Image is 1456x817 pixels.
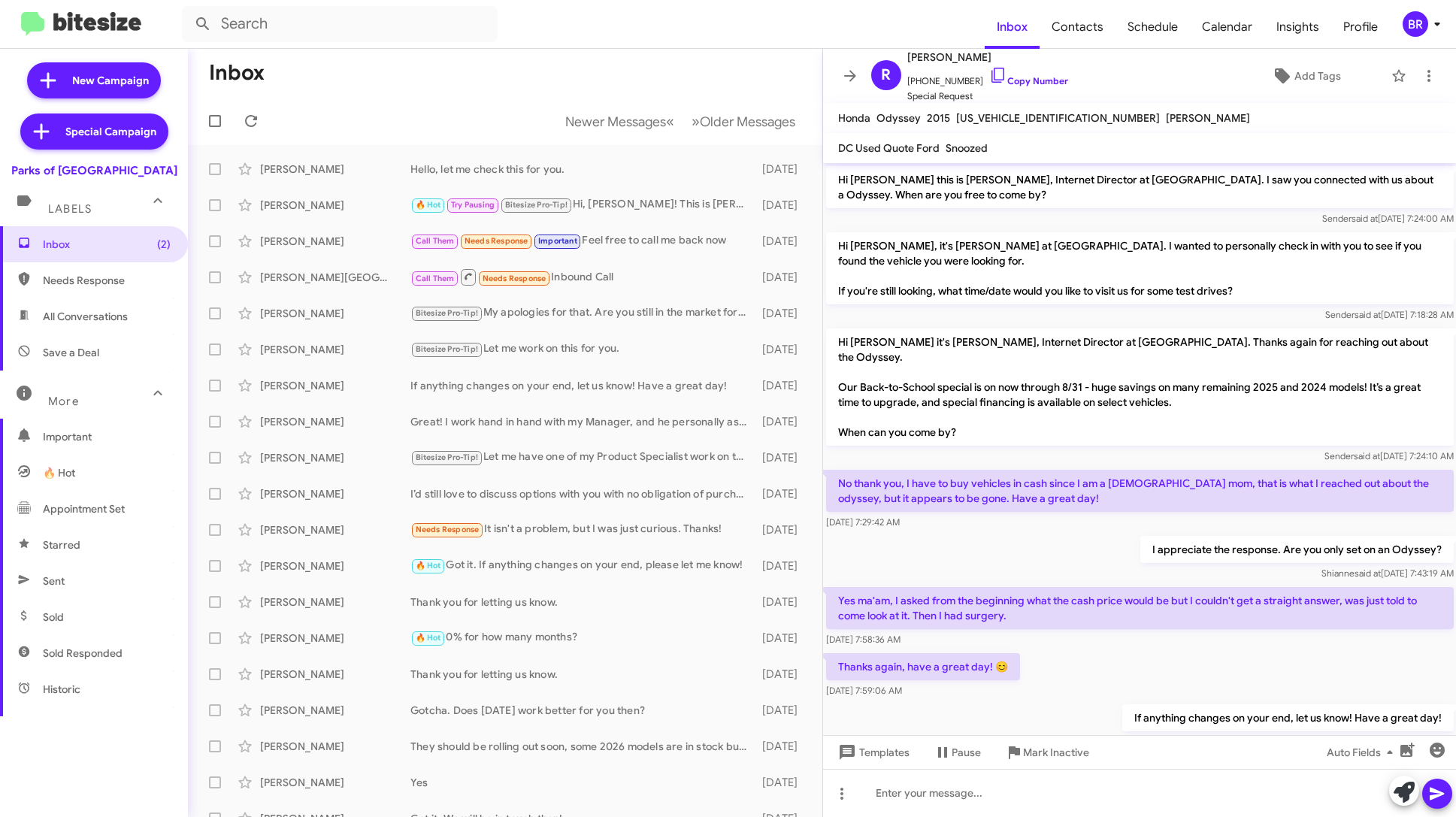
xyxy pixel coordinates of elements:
[209,61,265,85] h1: Inbox
[416,344,478,354] span: Bitesize Pro-Tip!
[260,558,410,573] div: [PERSON_NAME]
[838,111,870,125] span: Honda
[182,6,498,42] input: Search
[826,470,1454,512] p: No thank you, I have to buy vehicles in cash since I am a [DEMOGRAPHIC_DATA] mom, that is what I ...
[754,306,810,321] div: [DATE]
[416,200,441,210] span: 🔥 Hot
[260,486,410,501] div: [PERSON_NAME]
[838,141,940,155] span: DC Used Quote Ford
[907,48,1068,66] span: [PERSON_NAME]
[754,198,810,213] div: [DATE]
[1122,704,1453,731] p: If anything changes on your end, let us know! Have a great day!
[1321,213,1453,224] span: Sender [DATE] 7:24:00 AM
[754,595,810,610] div: [DATE]
[451,200,495,210] span: Try Pausing
[666,112,674,131] span: «
[43,429,171,444] span: Important
[260,234,410,249] div: [PERSON_NAME]
[922,739,993,766] button: Pause
[260,595,410,610] div: [PERSON_NAME]
[260,162,410,177] div: [PERSON_NAME]
[826,653,1020,680] p: Thanks again, have a great day! 😊
[1140,536,1453,563] p: I appreciate the response. Are you only set on an Odyssey?
[20,113,168,150] a: Special Campaign
[826,685,902,696] span: [DATE] 7:59:06 AM
[1115,5,1190,49] a: Schedule
[260,414,410,429] div: [PERSON_NAME]
[1294,62,1341,89] span: Add Tags
[43,573,65,589] span: Sent
[1264,5,1331,49] span: Insights
[927,111,950,125] span: 2015
[43,646,123,661] span: Sold Responded
[1315,739,1411,766] button: Auto Fields
[43,537,80,552] span: Starred
[260,667,410,682] div: [PERSON_NAME]
[1327,739,1399,766] span: Auto Fields
[538,236,577,246] span: Important
[43,501,125,516] span: Appointment Set
[65,124,156,139] span: Special Campaign
[260,306,410,321] div: [PERSON_NAME]
[410,521,754,538] div: It isn't a problem, but I was just curious. Thanks!
[416,561,441,570] span: 🔥 Hot
[754,631,810,646] div: [DATE]
[43,237,171,252] span: Inbox
[72,73,149,88] span: New Campaign
[881,63,891,87] span: R
[410,595,754,610] div: Thank you for letting us know.
[410,304,754,322] div: My apologies for that. Are you still in the market for a vehicle?
[260,631,410,646] div: [PERSON_NAME]
[754,522,810,537] div: [DATE]
[483,274,546,283] span: Needs Response
[907,66,1068,89] span: [PHONE_NUMBER]
[260,450,410,465] div: [PERSON_NAME]
[416,525,480,534] span: Needs Response
[410,162,754,177] div: Hello, let me check this for you.
[754,342,810,357] div: [DATE]
[692,112,700,131] span: »
[410,703,754,718] div: Gotcha. Does [DATE] work better for you then?
[410,557,754,574] div: Got it. If anything changes on your end, please let me know!
[416,633,441,643] span: 🔥 Hot
[410,449,754,466] div: Let me have one of my Product Specialist work on this for you!
[260,775,410,790] div: [PERSON_NAME]
[907,89,1068,104] span: Special Request
[410,775,754,790] div: Yes
[410,414,754,429] div: Great! I work hand in hand with my Manager, and he personally asked me to reach out and see if yo...
[826,232,1454,304] p: Hi [PERSON_NAME], it's [PERSON_NAME] at [GEOGRAPHIC_DATA]. I wanted to personally check in with y...
[823,739,922,766] button: Templates
[835,739,910,766] span: Templates
[985,5,1040,49] span: Inbox
[754,703,810,718] div: [DATE]
[410,196,754,213] div: Hi, [PERSON_NAME]! This is [PERSON_NAME], [PERSON_NAME]’s assistant. Let me work on this for you.
[1390,11,1439,37] button: BR
[1166,111,1250,125] span: [PERSON_NAME]
[43,682,80,697] span: Historic
[505,200,568,210] span: Bitesize Pro-Tip!
[989,75,1068,86] a: Copy Number
[410,629,754,646] div: 0% for how many months?
[48,395,79,408] span: More
[1190,5,1264,49] span: Calendar
[1351,213,1377,224] span: said at
[1228,62,1384,89] button: Add Tags
[410,378,754,393] div: If anything changes on your end, let us know! Have a great day!
[260,342,410,357] div: [PERSON_NAME]
[1324,450,1453,461] span: Sender [DATE] 7:24:10 AM
[410,739,754,754] div: They should be rolling out soon, some 2026 models are in stock but not in Hybrid yet :)
[754,378,810,393] div: [DATE]
[43,309,128,324] span: All Conversations
[27,62,161,98] a: New Campaign
[410,232,754,250] div: Feel free to call me back now
[700,113,795,130] span: Older Messages
[416,236,455,246] span: Call Them
[260,270,410,285] div: [PERSON_NAME][GEOGRAPHIC_DATA]
[754,450,810,465] div: [DATE]
[565,113,666,130] span: Newer Messages
[260,198,410,213] div: [PERSON_NAME]
[946,141,988,155] span: Snoozed
[1023,739,1089,766] span: Mark Inactive
[157,237,171,252] span: (2)
[1321,567,1453,579] span: Shianne [DATE] 7:43:19 AM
